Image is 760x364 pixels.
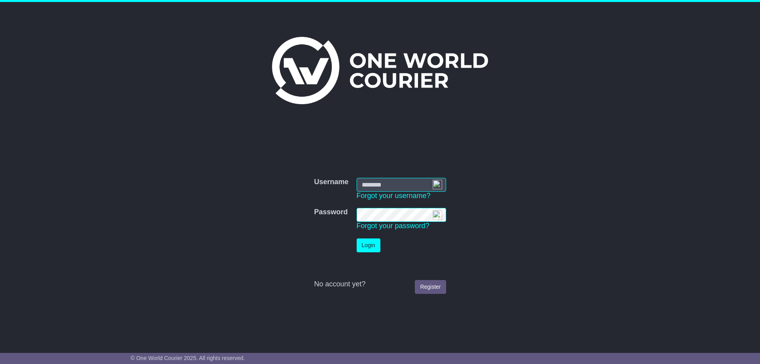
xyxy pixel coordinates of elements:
label: Password [314,208,348,217]
img: npw-badge-icon-locked.svg [433,210,442,220]
div: No account yet? [314,280,446,289]
a: Register [415,280,446,294]
img: npw-badge-icon-locked.svg [433,180,442,189]
img: One World [272,37,488,104]
a: Forgot your password? [357,222,429,230]
span: © One World Courier 2025. All rights reserved. [131,355,245,361]
a: Forgot your username? [357,192,431,200]
button: Login [357,238,380,252]
label: Username [314,178,348,187]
